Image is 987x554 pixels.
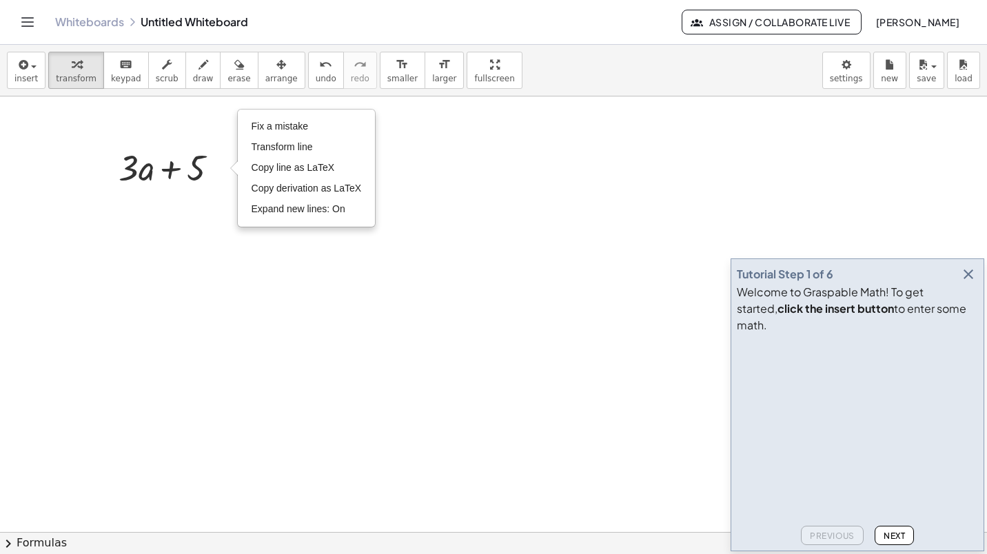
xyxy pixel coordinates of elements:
[737,284,978,334] div: Welcome to Graspable Math! To get started, to enter some math.
[438,57,451,73] i: format_size
[48,52,104,89] button: transform
[7,52,45,89] button: insert
[252,141,313,152] span: Transform line
[351,74,369,83] span: redo
[252,183,362,194] span: Copy derivation as LaTeX
[387,74,418,83] span: smaller
[148,52,186,89] button: scrub
[316,74,336,83] span: undo
[873,52,906,89] button: new
[467,52,522,89] button: fullscreen
[103,52,149,89] button: keyboardkeypad
[682,10,862,34] button: Assign / Collaborate Live
[917,74,936,83] span: save
[474,74,514,83] span: fullscreen
[265,74,298,83] span: arrange
[111,74,141,83] span: keypad
[354,57,367,73] i: redo
[343,52,377,89] button: redoredo
[884,531,905,541] span: Next
[777,301,894,316] b: click the insert button
[822,52,871,89] button: settings
[193,74,214,83] span: draw
[881,74,898,83] span: new
[319,57,332,73] i: undo
[252,121,308,132] span: Fix a mistake
[156,74,179,83] span: scrub
[220,52,258,89] button: erase
[258,52,305,89] button: arrange
[737,266,833,283] div: Tutorial Step 1 of 6
[693,16,850,28] span: Assign / Collaborate Live
[830,74,863,83] span: settings
[432,74,456,83] span: larger
[864,10,970,34] button: [PERSON_NAME]
[56,74,96,83] span: transform
[425,52,464,89] button: format_sizelarger
[380,52,425,89] button: format_sizesmaller
[396,57,409,73] i: format_size
[909,52,944,89] button: save
[227,74,250,83] span: erase
[14,74,38,83] span: insert
[252,162,335,173] span: Copy line as LaTeX
[955,74,973,83] span: load
[185,52,221,89] button: draw
[17,11,39,33] button: Toggle navigation
[875,526,914,545] button: Next
[308,52,344,89] button: undoundo
[252,203,345,214] span: Expand new lines: On
[119,57,132,73] i: keyboard
[55,15,124,29] a: Whiteboards
[875,16,959,28] span: [PERSON_NAME]
[947,52,980,89] button: load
